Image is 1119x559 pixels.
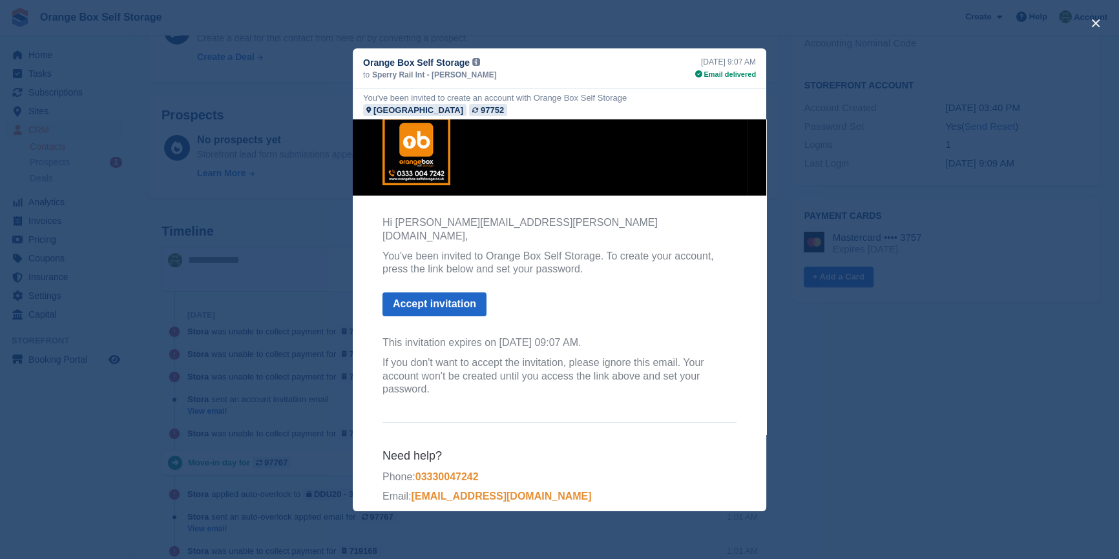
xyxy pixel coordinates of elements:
[30,97,384,124] p: Hi [PERSON_NAME][EMAIL_ADDRESS][PERSON_NAME][DOMAIN_NAME],
[30,351,384,365] p: Phone:
[695,69,756,80] div: Email delivered
[472,58,480,66] img: icon-info-grey-7440780725fd019a000dd9b08b2336e03edf1995a4989e88bcd33f0948082b44.svg
[30,371,384,384] p: Email:
[363,56,470,69] span: Orange Box Self Storage
[481,104,504,116] div: 97752
[1085,13,1106,34] button: close
[58,371,238,382] a: [EMAIL_ADDRESS][DOMAIN_NAME]
[373,104,463,116] div: [GEOGRAPHIC_DATA]
[30,130,384,158] p: You've been invited to Orange Box Self Storage. To create your account, press the link below and ...
[695,56,756,68] div: [DATE] 9:07 AM
[30,329,384,344] h6: Need help?
[30,173,134,197] a: Accept invitation
[63,352,126,363] a: 03330047242
[372,69,497,81] span: Sperry Rail Int - [PERSON_NAME]
[30,237,384,277] p: If you don't want to accept the invitation, please ignore this email. Your account won't be creat...
[30,217,384,230] p: This invitation expires on [DATE] 09:07 AM.
[363,104,466,116] a: [GEOGRAPHIC_DATA]
[469,104,507,116] a: 97752
[363,69,370,81] span: to
[363,92,627,104] div: You've been invited to create an account with Orange Box Self Storage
